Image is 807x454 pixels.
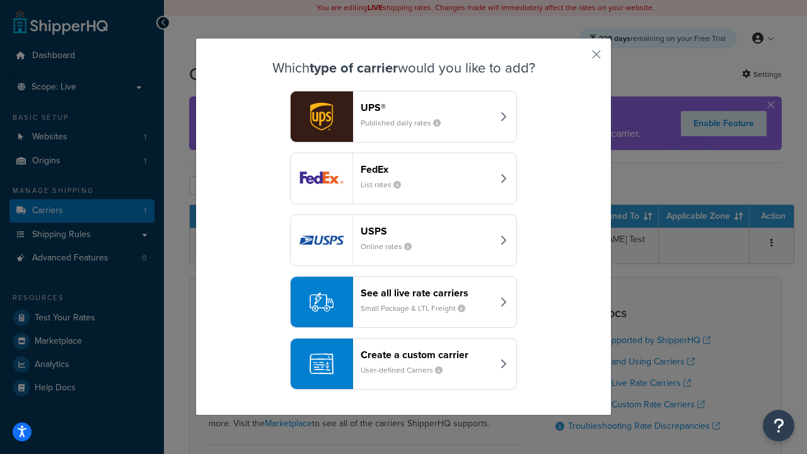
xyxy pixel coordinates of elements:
img: icon-carrier-custom-c93b8a24.svg [310,352,334,376]
small: Online rates [361,241,422,252]
header: See all live rate carriers [361,287,492,299]
h3: Which would you like to add? [228,61,579,76]
header: UPS® [361,102,492,113]
small: Small Package & LTL Freight [361,303,475,314]
strong: type of carrier [310,57,398,78]
button: Open Resource Center [763,410,794,441]
button: ups logoUPS®Published daily rates [290,91,517,143]
header: FedEx [361,163,492,175]
button: fedEx logoFedExList rates [290,153,517,204]
header: Create a custom carrier [361,349,492,361]
button: usps logoUSPSOnline rates [290,214,517,266]
button: See all live rate carriersSmall Package & LTL Freight [290,276,517,328]
header: USPS [361,225,492,237]
small: List rates [361,179,411,190]
small: User-defined Carriers [361,364,453,376]
img: fedEx logo [291,153,352,204]
button: Create a custom carrierUser-defined Carriers [290,338,517,390]
small: Published daily rates [361,117,451,129]
img: icon-carrier-liverate-becf4550.svg [310,290,334,314]
img: usps logo [291,215,352,265]
img: ups logo [291,91,352,142]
